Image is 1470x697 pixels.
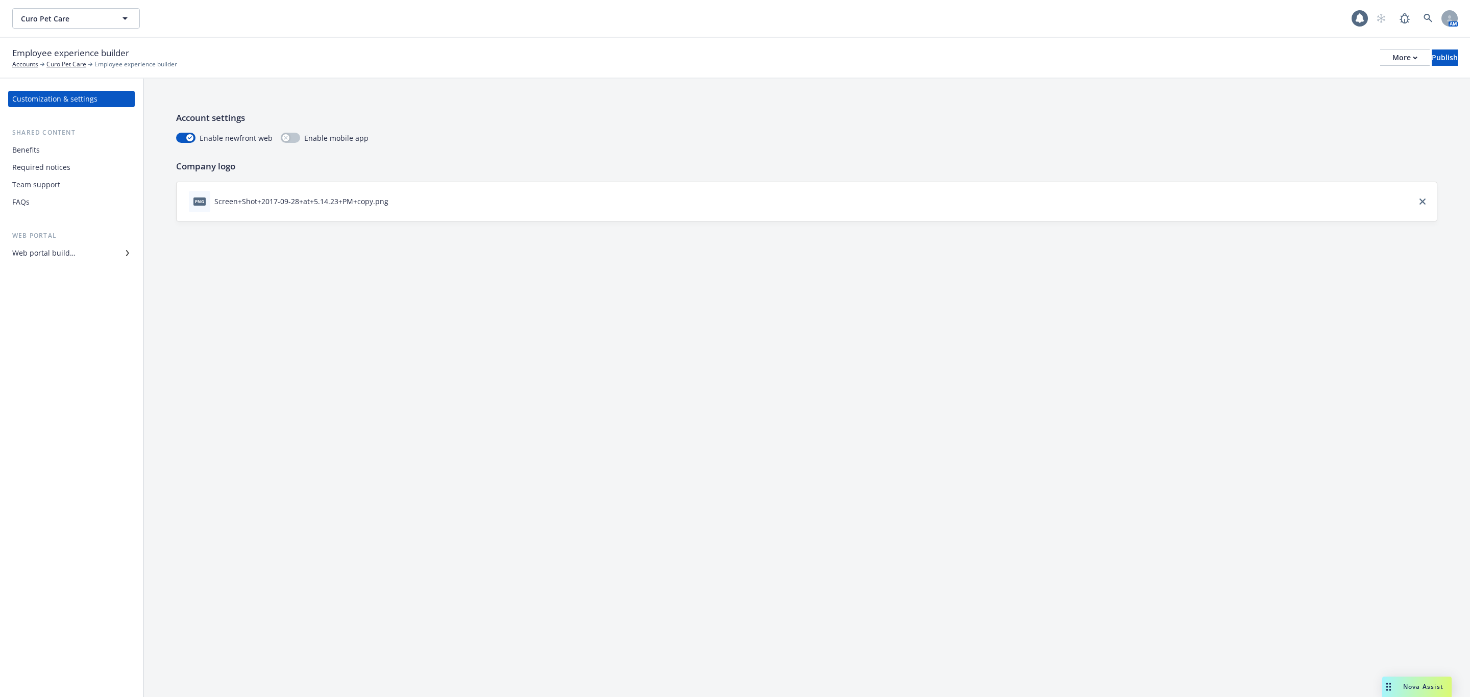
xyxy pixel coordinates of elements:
a: Start snowing [1371,8,1391,29]
div: Drag to move [1382,677,1395,697]
a: close [1416,195,1429,208]
button: Curo Pet Care [12,8,140,29]
a: Report a Bug [1394,8,1415,29]
p: Company logo [176,160,1437,173]
button: Publish [1432,49,1458,66]
span: Employee experience builder [94,60,177,69]
div: FAQs [12,194,30,210]
div: Shared content [8,128,135,138]
span: Enable mobile app [304,133,369,143]
div: Publish [1432,50,1458,65]
button: Nova Assist [1382,677,1452,697]
a: Web portal builder [8,245,135,261]
a: Customization & settings [8,91,135,107]
a: Curo Pet Care [46,60,86,69]
div: Customization & settings [12,91,97,107]
a: Search [1418,8,1438,29]
div: More [1392,50,1417,65]
div: Benefits [12,142,40,158]
div: Web portal builder [12,245,76,261]
div: Team support [12,177,60,193]
a: Benefits [8,142,135,158]
span: Curo Pet Care [21,13,109,24]
span: png [193,197,206,205]
button: download file [393,196,401,207]
a: Team support [8,177,135,193]
p: Account settings [176,111,1437,125]
span: Employee experience builder [12,46,129,60]
span: Enable newfront web [200,133,273,143]
div: Required notices [12,159,70,176]
span: Nova Assist [1403,682,1443,691]
a: Required notices [8,159,135,176]
div: Web portal [8,231,135,241]
a: Accounts [12,60,38,69]
button: More [1380,49,1430,66]
div: Screen+Shot+2017-09-28+at+5.14.23+PM+copy.png [214,196,388,207]
a: FAQs [8,194,135,210]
